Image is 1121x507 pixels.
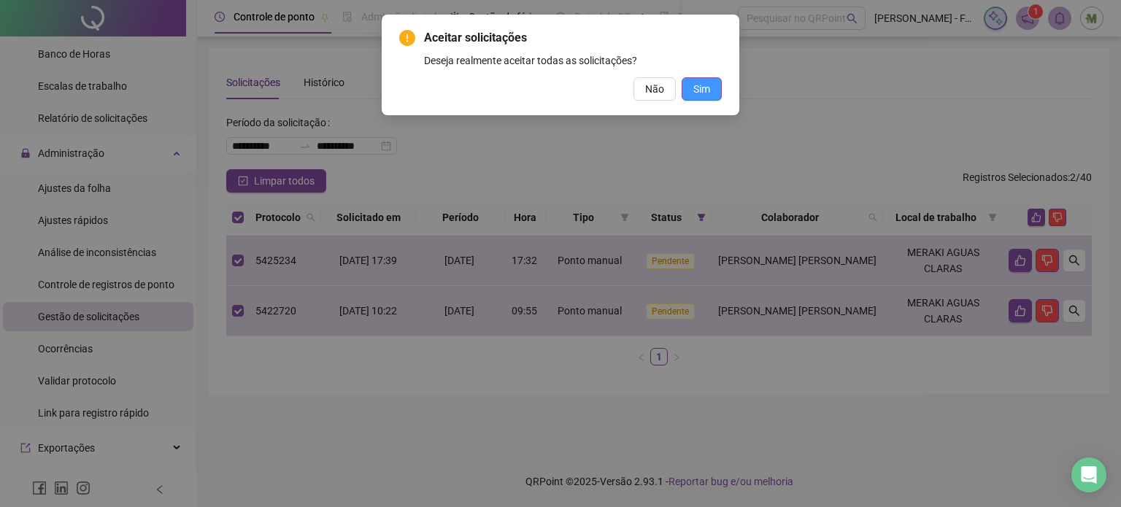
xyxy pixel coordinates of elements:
[645,81,664,97] span: Não
[424,29,722,47] span: Aceitar solicitações
[399,30,415,46] span: exclamation-circle
[633,77,676,101] button: Não
[693,81,710,97] span: Sim
[682,77,722,101] button: Sim
[1071,457,1106,492] div: Open Intercom Messenger
[424,53,722,69] div: Deseja realmente aceitar todas as solicitações?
